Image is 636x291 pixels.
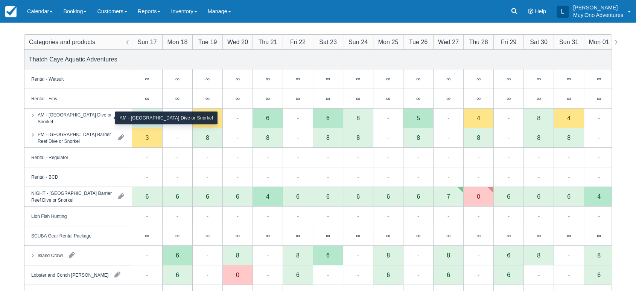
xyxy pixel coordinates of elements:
div: ∞ [283,69,313,89]
div: ∞ [554,226,584,246]
div: 6 [326,252,330,258]
div: Thu 21 [258,37,277,46]
div: Wed 27 [438,37,459,46]
div: Thatch Caye Aquatic Adventures [29,55,117,64]
div: - [598,153,600,162]
div: 6 [176,272,179,278]
div: 5 [417,115,420,121]
div: - [357,270,359,279]
div: Mon 25 [378,37,399,46]
div: ∞ [476,76,481,82]
div: L [557,6,569,18]
div: - [538,211,540,221]
div: ∞ [433,69,463,89]
div: 6 [222,187,253,207]
div: - [447,133,449,142]
div: - [297,113,299,123]
div: ∞ [567,76,571,82]
div: 8 [386,252,390,258]
div: 6 [162,187,192,207]
div: ∞ [145,95,149,101]
div: ∞ [253,226,283,246]
div: 6 [373,265,403,285]
div: - [267,270,269,279]
div: 6 [584,265,614,285]
div: - [207,270,208,279]
p: Muy'Ono Adventures [573,11,623,19]
div: ∞ [313,89,343,109]
div: ∞ [416,76,420,82]
div: - [417,270,419,279]
div: ∞ [476,95,481,101]
div: Fri 22 [290,37,306,46]
div: ∞ [537,233,541,239]
div: Rental - BCD [31,173,58,180]
div: - [478,211,479,221]
div: - [267,172,269,181]
div: 0 [463,187,493,207]
div: 8 [537,252,540,258]
div: ∞ [132,69,162,89]
div: - [146,270,148,279]
div: ∞ [446,233,450,239]
div: Mon 18 [167,37,188,46]
div: - [327,270,329,279]
div: 7 [433,187,463,207]
div: ∞ [205,95,210,101]
div: - [267,251,269,260]
div: 6 [206,193,209,199]
div: 6 [386,272,390,278]
div: ∞ [523,89,554,109]
div: - [176,153,178,162]
div: ∞ [373,226,403,246]
div: - [478,172,479,181]
div: ∞ [326,233,330,239]
div: - [327,211,329,221]
div: - [568,172,570,181]
div: - [297,133,299,142]
div: PM - [GEOGRAPHIC_DATA] Barrier Reef Dive or Snorkel [38,131,112,144]
div: Sat 23 [319,37,337,46]
div: ∞ [493,89,523,109]
div: ∞ [584,226,614,246]
div: ∞ [266,76,270,82]
div: Sat 30 [530,37,548,46]
div: Island Crawl [38,252,63,259]
div: 8 [567,135,571,141]
img: checkfront-main-nav-mini-logo.png [5,6,17,17]
div: 6 [296,193,300,199]
div: ∞ [416,233,420,239]
div: ∞ [433,226,463,246]
div: - [447,113,449,123]
div: ∞ [584,69,614,89]
div: Wed 20 [227,37,248,46]
div: 6 [493,187,523,207]
div: AM - [GEOGRAPHIC_DATA] Dive or Snorkel [38,111,112,125]
div: 6 [417,193,420,199]
div: ∞ [554,89,584,109]
div: 6 [597,272,601,278]
div: - [568,153,570,162]
div: - [568,211,570,221]
div: 6 [283,187,313,207]
div: ∞ [343,226,373,246]
div: - [237,133,239,142]
div: - [297,172,299,181]
div: ∞ [463,69,493,89]
div: ∞ [236,233,240,239]
div: - [447,172,449,181]
div: ∞ [554,69,584,89]
div: Lobster and Conch [PERSON_NAME] [31,271,108,278]
span: Help [535,8,546,14]
div: - [568,251,570,260]
div: - [146,211,148,221]
div: ∞ [175,76,180,82]
div: 8 [447,252,450,258]
div: - [387,133,389,142]
div: 6 [447,272,450,278]
div: - [176,211,178,221]
div: - [417,251,419,260]
div: - [146,251,148,260]
div: - [176,133,178,142]
div: - [267,211,269,221]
